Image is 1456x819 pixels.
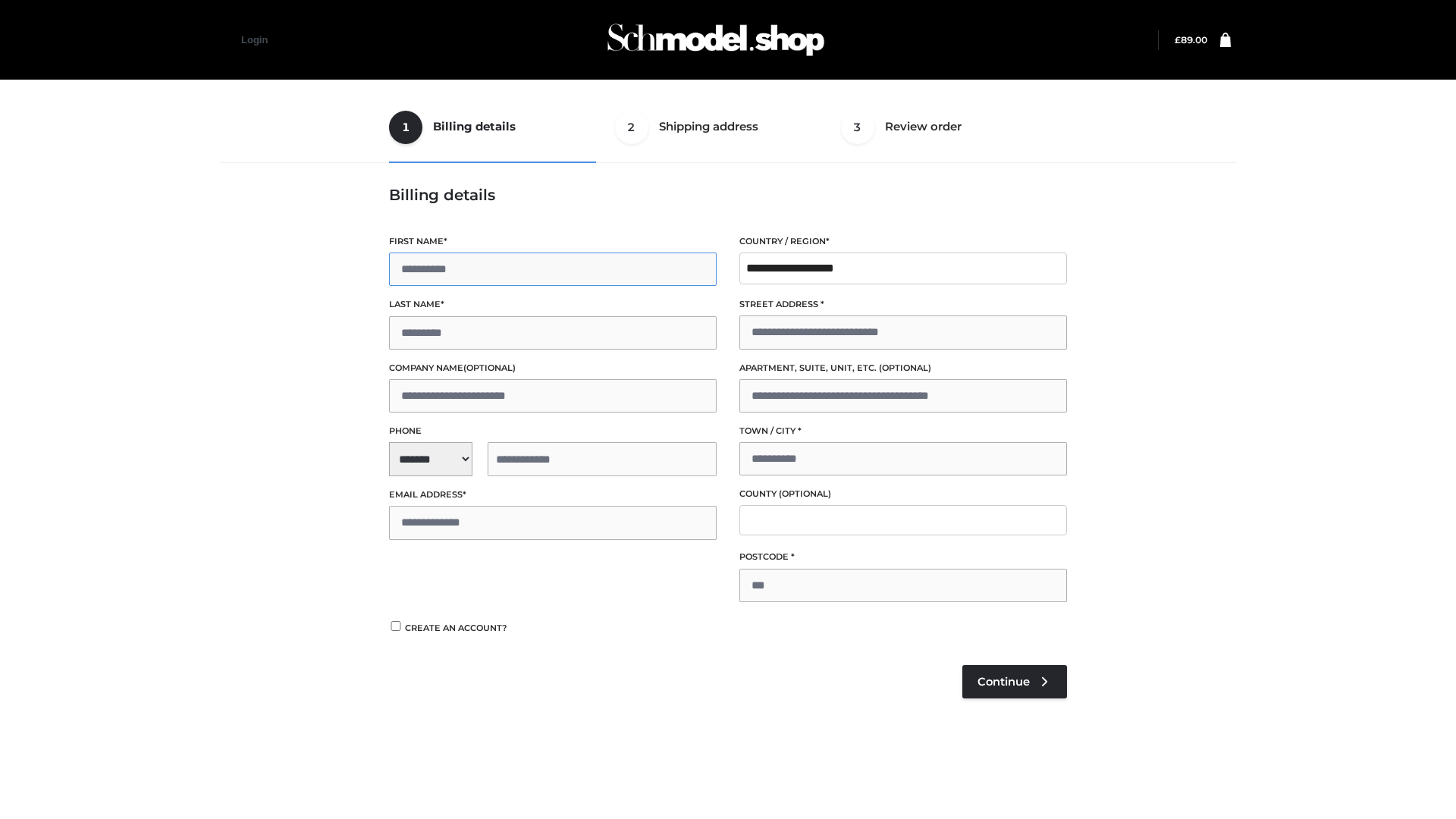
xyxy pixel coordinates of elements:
label: Country / Region [739,234,1067,249]
label: Company name [389,361,717,375]
a: £89.00 [1175,34,1207,45]
span: (optional) [463,362,516,373]
a: Login [241,34,268,45]
h3: Billing details [389,186,1067,204]
img: Schmodel Admin 964 [602,10,830,70]
label: Phone [389,424,717,438]
label: Postcode [739,550,1067,564]
span: Continue [977,675,1030,689]
bdi: 89.00 [1175,34,1207,45]
span: (optional) [779,488,831,499]
label: Town / City [739,424,1067,438]
label: Street address [739,297,1067,312]
input: Create an account? [389,621,403,631]
span: Create an account? [405,623,507,633]
span: £ [1175,34,1181,45]
span: (optional) [879,362,931,373]
label: Last name [389,297,717,312]
label: Email address [389,488,717,502]
label: First name [389,234,717,249]
label: Apartment, suite, unit, etc. [739,361,1067,375]
label: County [739,487,1067,501]
a: Continue [962,665,1067,698]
